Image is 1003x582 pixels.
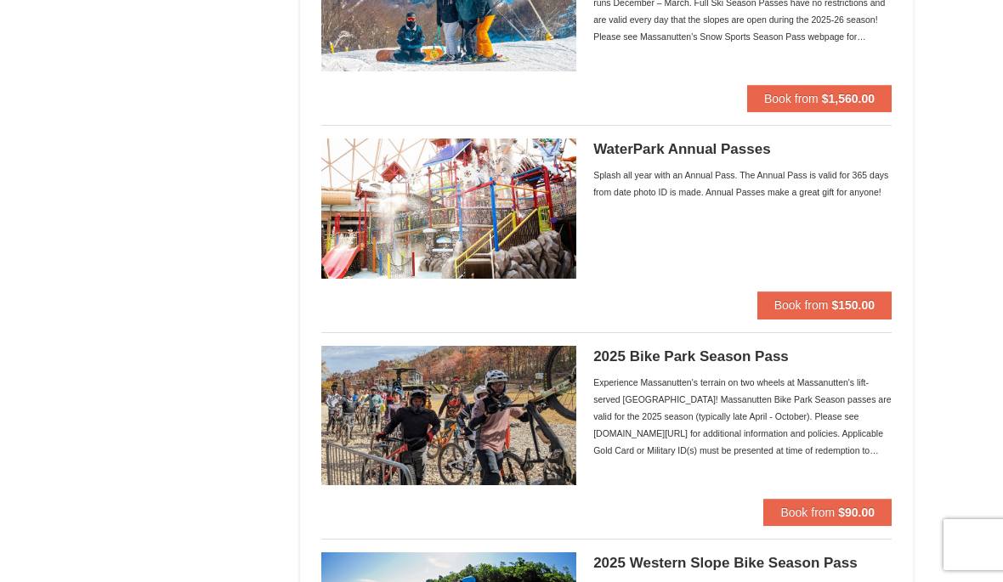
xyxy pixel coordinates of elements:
[593,167,892,201] div: Splash all year with an Annual Pass. The Annual Pass is valid for 365 days from date photo ID is ...
[593,141,892,158] h5: WaterPark Annual Passes
[780,506,835,519] span: Book from
[321,346,576,485] img: 6619937-163-6ccc3969.jpg
[321,138,576,278] img: 6619937-36-230dbc92.jpg
[822,92,875,105] strong: $1,560.00
[747,85,892,112] button: Book from $1,560.00
[593,348,892,365] h5: 2025 Bike Park Season Pass
[593,555,892,572] h5: 2025 Western Slope Bike Season Pass
[763,499,892,526] button: Book from $90.00
[831,298,875,312] strong: $150.00
[593,374,892,459] div: Experience Massanutten's terrain on two wheels at Massanutten's lift-served [GEOGRAPHIC_DATA]! Ma...
[764,92,819,105] span: Book from
[838,506,875,519] strong: $90.00
[757,291,892,319] button: Book from $150.00
[774,298,829,312] span: Book from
